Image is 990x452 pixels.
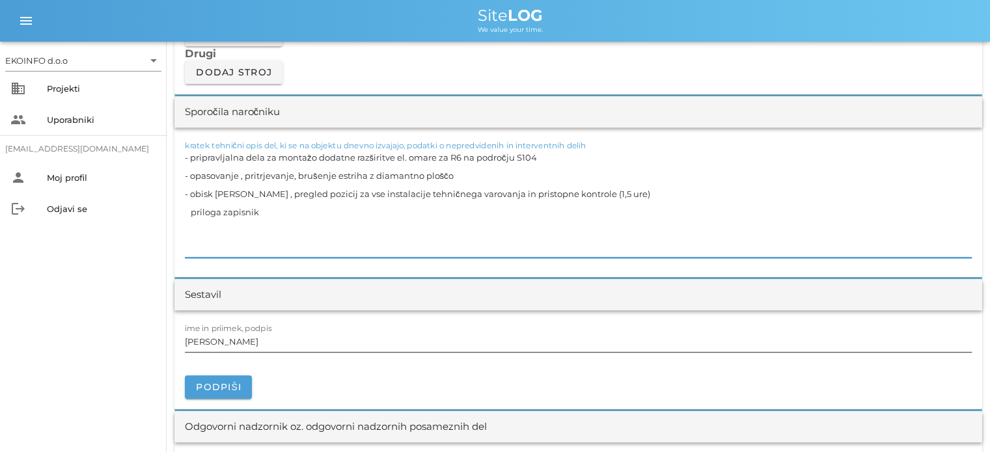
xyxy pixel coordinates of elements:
[195,66,272,78] span: Dodaj stroj
[185,140,586,150] label: kratek tehnični opis del, ki se na objektu dnevno izvajajo, podatki o nepredvidenih in interventn...
[18,13,34,29] i: menu
[47,83,156,94] div: Projekti
[10,201,26,217] i: logout
[478,25,543,34] span: We value your time.
[10,81,26,96] i: business
[185,287,221,302] div: Sestavil
[185,60,282,84] button: Dodaj stroj
[185,419,487,434] div: Odgovorni nadzornik oz. odgovorni nadzornih posameznih del
[10,112,26,127] i: people
[185,375,252,399] button: Podpiši
[478,6,543,25] span: Site
[185,46,972,60] h3: Drugi
[925,390,990,452] div: Pripomoček za klepet
[5,55,68,66] div: EKOINFO d.o.o
[195,381,241,393] span: Podpiši
[47,172,156,183] div: Moj profil
[10,170,26,185] i: person
[47,204,156,214] div: Odjavi se
[146,53,161,68] i: arrow_drop_down
[185,323,272,333] label: ime in priimek, podpis
[925,390,990,452] iframe: Chat Widget
[185,105,280,120] div: Sporočila naročniku
[47,114,156,125] div: Uporabniki
[508,6,543,25] b: LOG
[5,50,161,71] div: EKOINFO d.o.o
